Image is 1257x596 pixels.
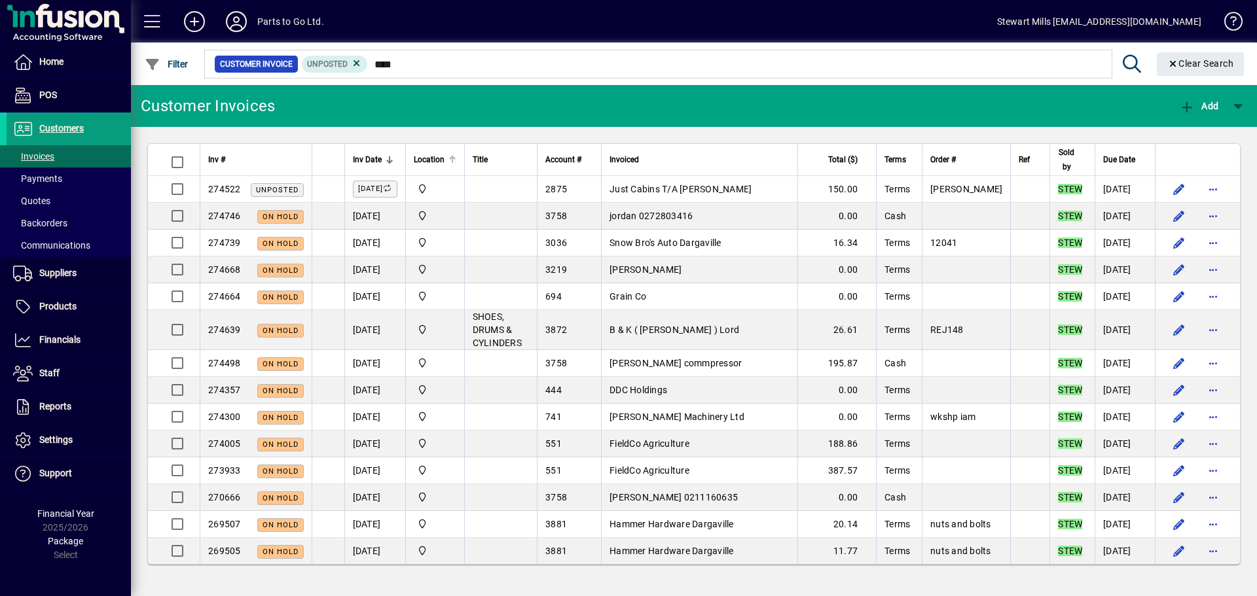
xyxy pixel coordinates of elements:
span: FieldCo Agriculture [610,465,689,476]
span: DAE - Bulk Store [414,356,456,370]
em: STEW [1058,358,1082,368]
span: DAE - Bulk Store [414,323,456,337]
span: Terms [884,291,910,302]
a: Reports [7,391,131,423]
span: 3881 [545,546,567,556]
td: [DATE] [1095,538,1155,564]
a: POS [7,79,131,112]
td: [DATE] [344,283,405,310]
button: More options [1203,232,1224,253]
button: Edit [1169,353,1190,374]
span: DDC Holdings [610,385,667,395]
span: Terms [884,264,910,275]
span: 3758 [545,492,567,502]
td: [DATE] [1095,377,1155,404]
span: POS [39,90,57,100]
span: Due Date [1103,152,1135,167]
span: Communications [13,240,90,251]
span: 12041 [930,237,957,248]
button: Edit [1169,179,1190,200]
span: Suppliers [39,268,77,278]
span: Payments [13,173,62,184]
span: 274739 [208,237,241,248]
div: Ref [1019,152,1042,167]
span: wkshp iam [930,412,975,422]
span: Terms [884,184,910,194]
span: [PERSON_NAME] [610,264,682,275]
span: 3758 [545,358,567,368]
span: 3036 [545,237,567,248]
span: Financial Year [37,508,94,519]
em: STEW [1058,237,1082,248]
td: 195.87 [797,350,876,377]
span: [PERSON_NAME] [930,184,1002,194]
span: 551 [545,438,562,449]
span: Order # [930,152,956,167]
td: 188.86 [797,430,876,457]
td: [DATE] [344,256,405,283]
span: 2875 [545,184,567,194]
button: Clear [1157,52,1245,76]
button: More options [1203,460,1224,481]
button: Edit [1169,406,1190,427]
a: Communications [7,234,131,256]
span: Terms [884,152,906,167]
span: 3872 [545,324,567,335]
button: Edit [1169,460,1190,481]
span: 270666 [208,492,241,502]
a: Support [7,457,131,490]
span: Unposted [307,60,348,69]
div: Invoiced [610,152,790,167]
span: 3758 [545,211,567,221]
span: On hold [263,440,299,449]
td: [DATE] [1095,203,1155,230]
a: Products [7,290,131,323]
span: Financials [39,334,81,345]
td: [DATE] [344,377,405,404]
td: 387.57 [797,457,876,484]
button: Add [1176,94,1222,118]
span: Products [39,301,77,311]
div: Inv # [208,152,304,167]
span: Terms [884,438,910,449]
span: Add [1179,101,1218,111]
button: More options [1203,379,1224,400]
a: Staff [7,357,131,390]
span: Snow Bro's Auto Dargaville [610,237,721,248]
td: 0.00 [797,484,876,511]
span: FieldCo Agriculture [610,438,689,449]
span: SHOES, DRUMS & CYLINDERS [473,311,522,348]
button: More options [1203,406,1224,427]
span: 274357 [208,385,241,395]
span: 274300 [208,412,241,422]
a: Payments [7,167,131,190]
span: Settings [39,434,73,445]
button: Edit [1169,205,1190,226]
td: [DATE] [1095,256,1155,283]
span: 269505 [208,546,241,556]
td: [DATE] [1095,283,1155,310]
button: Edit [1169,379,1190,400]
span: [PERSON_NAME] 0211160635 [610,492,738,502]
em: STEW [1058,324,1082,335]
span: Title [473,152,488,167]
em: STEW [1058,465,1082,476]
td: [DATE] [344,484,405,511]
span: On hold [263,521,299,529]
span: 3881 [545,519,567,529]
td: 16.34 [797,230,876,256]
span: Terms [884,465,910,476]
td: [DATE] [1095,176,1155,203]
button: Edit [1169,232,1190,253]
span: Cash [884,358,906,368]
span: On hold [263,239,299,248]
span: Ref [1019,152,1030,167]
td: [DATE] [1095,310,1155,350]
em: STEW [1058,492,1082,502]
button: Profile [215,10,257,33]
div: Customer Invoices [141,96,275,116]
span: Terms [884,237,910,248]
div: Order # [930,152,1002,167]
td: 150.00 [797,176,876,203]
span: On hold [263,266,299,275]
